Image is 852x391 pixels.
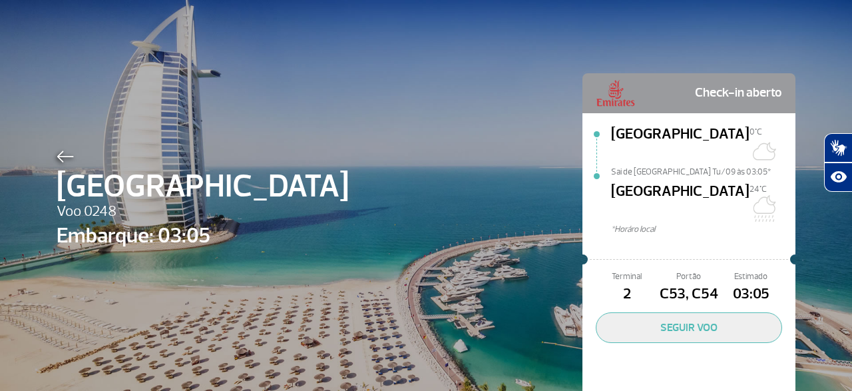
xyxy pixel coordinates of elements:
img: Pancadas de chuva [749,195,776,222]
span: [GEOGRAPHIC_DATA] [57,163,349,210]
span: Sai de [GEOGRAPHIC_DATA] Tu/09 às 03:05* [611,166,795,175]
span: Estimado [720,270,782,283]
span: Voo 0248 [57,200,349,223]
span: 2 [596,283,658,306]
span: 24°C [749,184,767,195]
button: SEGUIR VOO [596,312,782,343]
span: Check-in aberto [695,80,782,107]
span: C53, C54 [658,283,720,306]
span: *Horáro local [611,223,795,236]
span: [GEOGRAPHIC_DATA] [611,123,749,166]
span: Terminal [596,270,658,283]
span: Portão [658,270,720,283]
span: 03:05 [720,283,782,306]
span: [GEOGRAPHIC_DATA] [611,181,749,223]
div: Plugin de acessibilidade da Hand Talk. [824,133,852,192]
span: 0°C [749,127,762,137]
span: Embarque: 03:05 [57,220,349,252]
button: Abrir recursos assistivos. [824,163,852,192]
button: Abrir tradutor de língua de sinais. [824,133,852,163]
img: Céu limpo [749,138,776,165]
